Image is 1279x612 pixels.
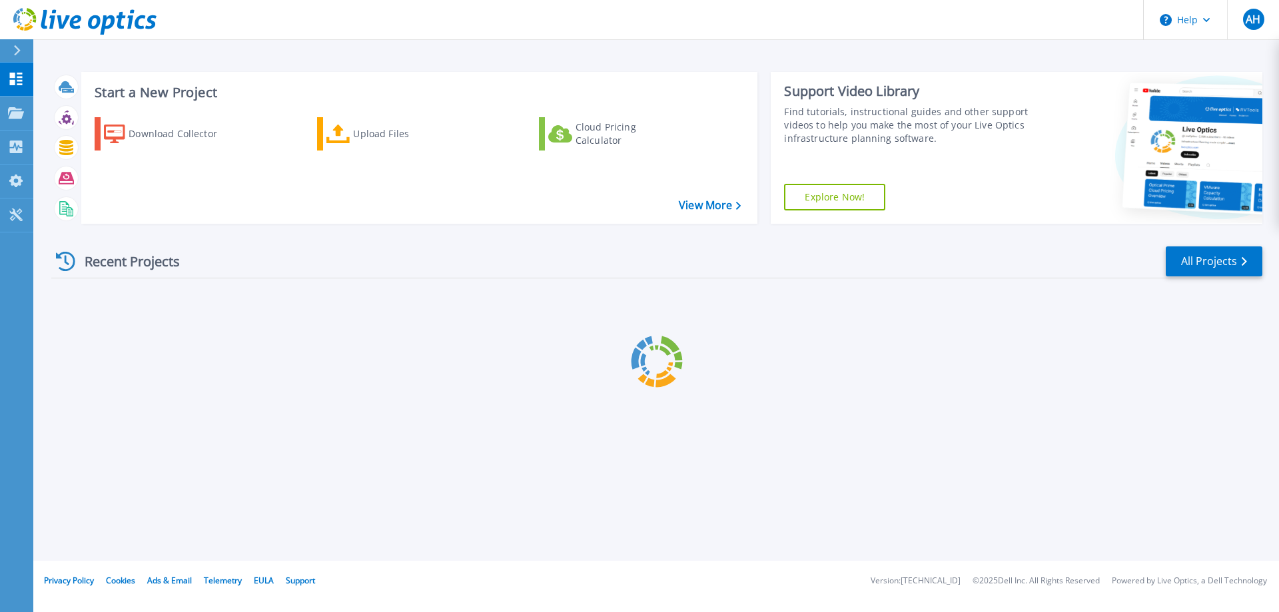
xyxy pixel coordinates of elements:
div: Download Collector [129,121,235,147]
li: © 2025 Dell Inc. All Rights Reserved [973,577,1100,585]
a: Privacy Policy [44,575,94,586]
a: Cloud Pricing Calculator [539,117,687,151]
a: Telemetry [204,575,242,586]
a: EULA [254,575,274,586]
span: AH [1246,14,1260,25]
div: Upload Files [353,121,460,147]
a: View More [679,199,741,212]
li: Powered by Live Optics, a Dell Technology [1112,577,1267,585]
a: Explore Now! [784,184,885,210]
div: Find tutorials, instructional guides and other support videos to help you make the most of your L... [784,105,1035,145]
a: Support [286,575,315,586]
a: Cookies [106,575,135,586]
a: Upload Files [317,117,466,151]
div: Support Video Library [784,83,1035,100]
div: Recent Projects [51,245,198,278]
a: All Projects [1166,246,1262,276]
div: Cloud Pricing Calculator [576,121,682,147]
a: Download Collector [95,117,243,151]
li: Version: [TECHNICAL_ID] [871,577,961,585]
a: Ads & Email [147,575,192,586]
h3: Start a New Project [95,85,741,100]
